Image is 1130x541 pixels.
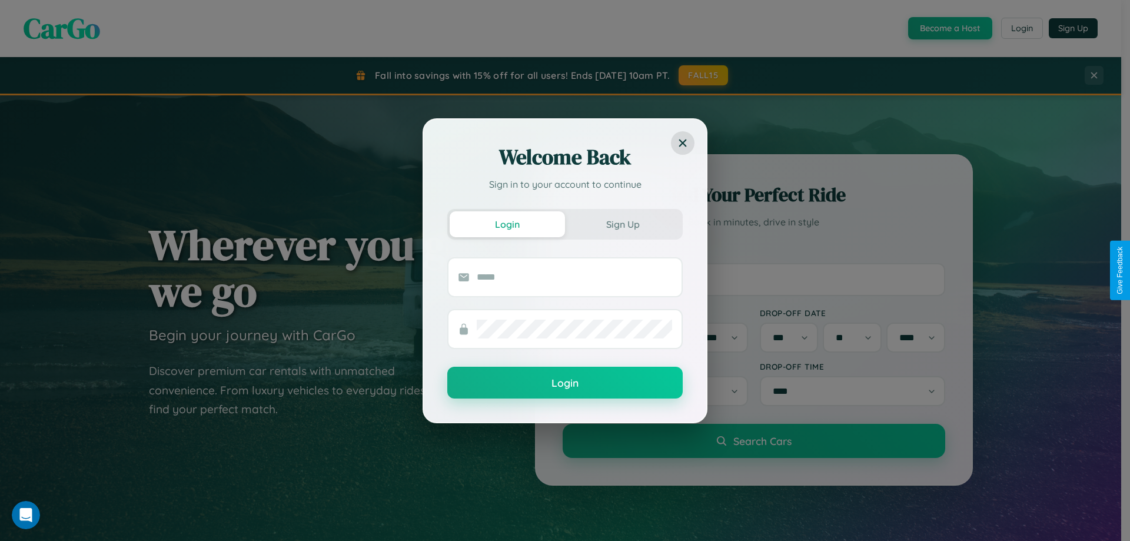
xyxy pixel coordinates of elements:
[447,367,683,399] button: Login
[447,143,683,171] h2: Welcome Back
[1116,247,1124,294] div: Give Feedback
[565,211,680,237] button: Sign Up
[12,501,40,529] iframe: Intercom live chat
[447,177,683,191] p: Sign in to your account to continue
[450,211,565,237] button: Login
